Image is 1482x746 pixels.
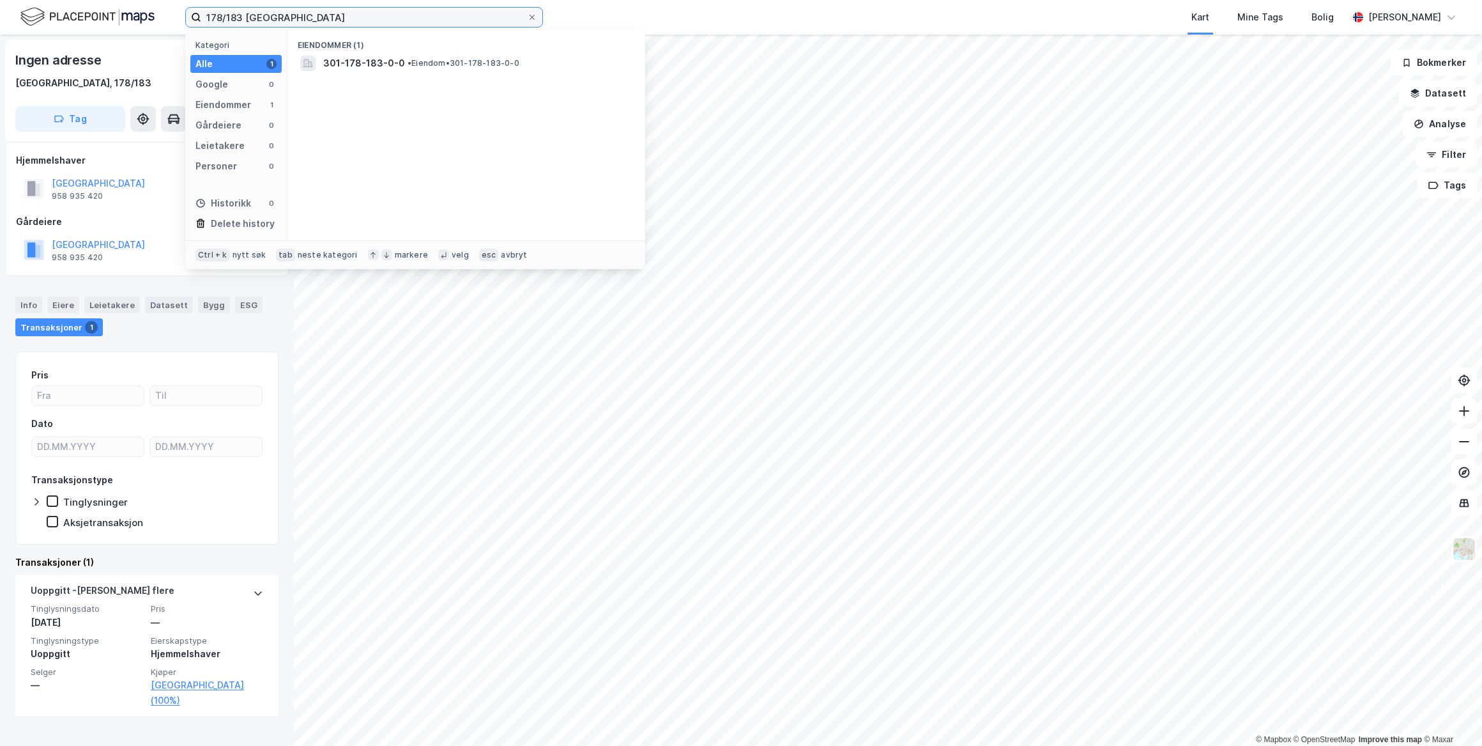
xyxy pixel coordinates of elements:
[233,250,266,260] div: nytt søk
[1359,735,1422,744] a: Improve this map
[266,79,277,89] div: 0
[195,138,245,153] div: Leietakere
[276,249,295,261] div: tab
[151,678,263,708] a: [GEOGRAPHIC_DATA] (100%)
[1416,142,1477,167] button: Filter
[47,297,79,313] div: Eiere
[201,8,527,27] input: Søk på adresse, matrikkel, gårdeiere, leietakere eller personer
[408,58,519,68] span: Eiendom • 301-178-183-0-0
[266,59,277,69] div: 1
[15,297,42,313] div: Info
[31,615,143,630] div: [DATE]
[151,646,263,662] div: Hjemmelshaver
[1368,10,1441,25] div: [PERSON_NAME]
[31,635,143,646] span: Tinglysningstype
[195,249,230,261] div: Ctrl + k
[85,321,98,334] div: 1
[235,297,263,313] div: ESG
[15,555,279,570] div: Transaksjoner (1)
[266,141,277,151] div: 0
[52,253,103,263] div: 958 935 420
[1403,111,1477,137] button: Analyse
[63,496,128,508] div: Tinglysninger
[31,603,143,614] span: Tinglysningsdato
[198,297,230,313] div: Bygg
[15,50,103,70] div: Ingen adresse
[298,250,358,260] div: neste kategori
[452,250,469,260] div: velg
[323,56,405,71] span: 301-178-183-0-0
[395,250,428,260] div: markere
[32,437,144,456] input: DD.MM.YYYY
[211,216,275,231] div: Delete history
[151,615,263,630] div: —
[15,75,151,91] div: [GEOGRAPHIC_DATA], 178/183
[15,318,103,336] div: Transaksjoner
[20,6,155,28] img: logo.f888ab2527a4732fd821a326f86c7f29.svg
[266,120,277,130] div: 0
[151,667,263,678] span: Kjøper
[266,161,277,171] div: 0
[15,106,125,132] button: Tag
[1256,735,1291,744] a: Mapbox
[150,386,262,405] input: Til
[1237,10,1283,25] div: Mine Tags
[63,517,143,529] div: Aksjetransaksjon
[1417,173,1477,198] button: Tags
[16,153,278,168] div: Hjemmelshaver
[31,667,143,678] span: Selger
[195,40,282,50] div: Kategori
[195,196,251,211] div: Historikk
[32,386,144,405] input: Fra
[1311,10,1334,25] div: Bolig
[195,118,241,133] div: Gårdeiere
[151,635,263,646] span: Eierskapstype
[266,198,277,208] div: 0
[287,30,645,53] div: Eiendommer (1)
[1418,685,1482,746] iframe: Chat Widget
[1418,685,1482,746] div: Kontrollprogram for chat
[31,583,174,603] div: Uoppgitt - [PERSON_NAME] flere
[16,214,278,229] div: Gårdeiere
[1294,735,1356,744] a: OpenStreetMap
[1452,537,1476,561] img: Z
[501,250,527,260] div: avbryt
[150,437,262,456] input: DD.MM.YYYY
[195,159,237,174] div: Personer
[145,297,193,313] div: Datasett
[52,191,103,201] div: 958 935 420
[31,678,143,693] div: —
[151,603,263,614] span: Pris
[408,58,411,68] span: •
[1391,50,1477,75] button: Bokmerker
[479,249,499,261] div: esc
[195,97,251,113] div: Eiendommer
[195,77,228,92] div: Google
[1191,10,1209,25] div: Kart
[266,100,277,110] div: 1
[195,56,213,72] div: Alle
[31,416,53,431] div: Dato
[31,368,49,383] div: Pris
[31,646,143,662] div: Uoppgitt
[31,472,113,488] div: Transaksjonstype
[1399,81,1477,106] button: Datasett
[84,297,140,313] div: Leietakere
